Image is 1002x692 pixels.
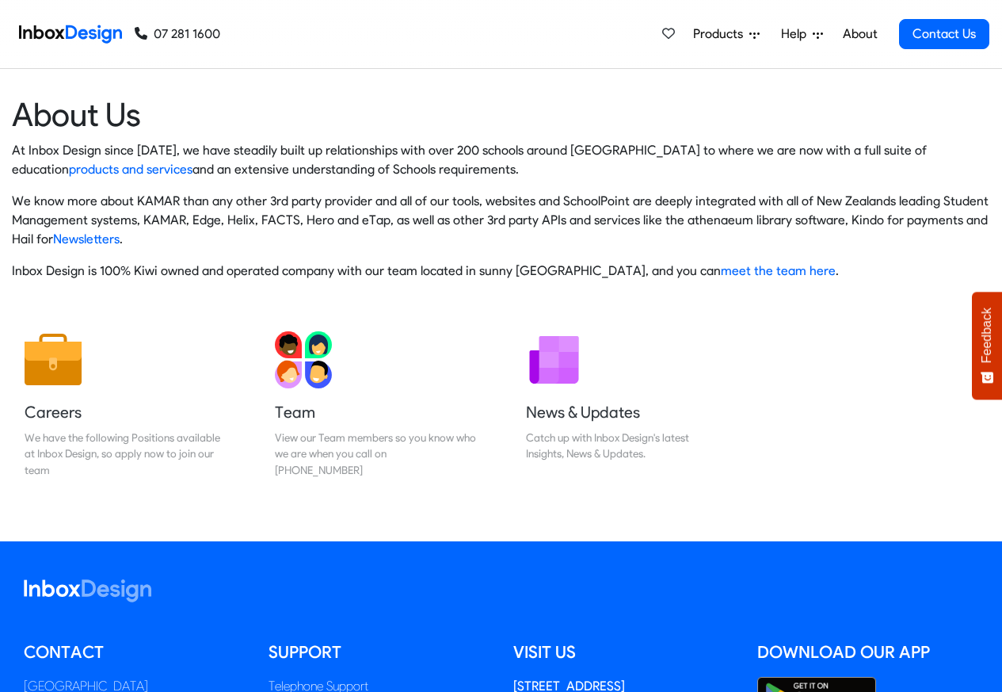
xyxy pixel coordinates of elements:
img: 2022_01_12_icon_newsletter.svg [526,331,583,388]
span: Help [781,25,813,44]
a: Contact Us [899,19,989,49]
h5: Careers [25,401,226,423]
h5: Contact [24,640,245,664]
a: About [838,18,882,50]
h5: Visit us [513,640,734,664]
a: Team View our Team members so you know who we are when you call on [PHONE_NUMBER] [262,319,489,491]
p: Inbox Design is 100% Kiwi owned and operated company with our team located in sunny [GEOGRAPHIC_D... [12,262,990,281]
h5: News & Updates [526,401,727,423]
h5: Download our App [757,640,978,664]
p: At Inbox Design since [DATE], we have steadily built up relationships with over 200 schools aroun... [12,141,990,179]
div: View our Team members so you know who we are when you call on [PHONE_NUMBER] [275,430,476,478]
span: Products [693,25,749,44]
p: We know more about KAMAR than any other 3rd party provider and all of our tools, websites and Sch... [12,192,990,249]
img: logo_inboxdesign_white.svg [24,579,151,602]
img: 2022_01_13_icon_job.svg [25,331,82,388]
heading: About Us [12,94,990,135]
a: 07 281 1600 [135,25,220,44]
button: Feedback - Show survey [972,292,1002,400]
h5: Support [269,640,490,664]
a: News & Updates Catch up with Inbox Design's latest Insights, News & Updates. [513,319,740,491]
span: Feedback [980,308,994,363]
h5: Team [275,401,476,423]
a: products and services [69,162,192,177]
a: meet the team here [721,263,836,278]
a: Products [687,18,766,50]
img: 2022_01_13_icon_team.svg [275,331,332,388]
div: We have the following Positions available at Inbox Design, so apply now to join our team [25,430,226,478]
a: Careers We have the following Positions available at Inbox Design, so apply now to join our team [12,319,238,491]
a: Newsletters [53,231,120,247]
a: Help [775,18,829,50]
div: Catch up with Inbox Design's latest Insights, News & Updates. [526,430,727,462]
